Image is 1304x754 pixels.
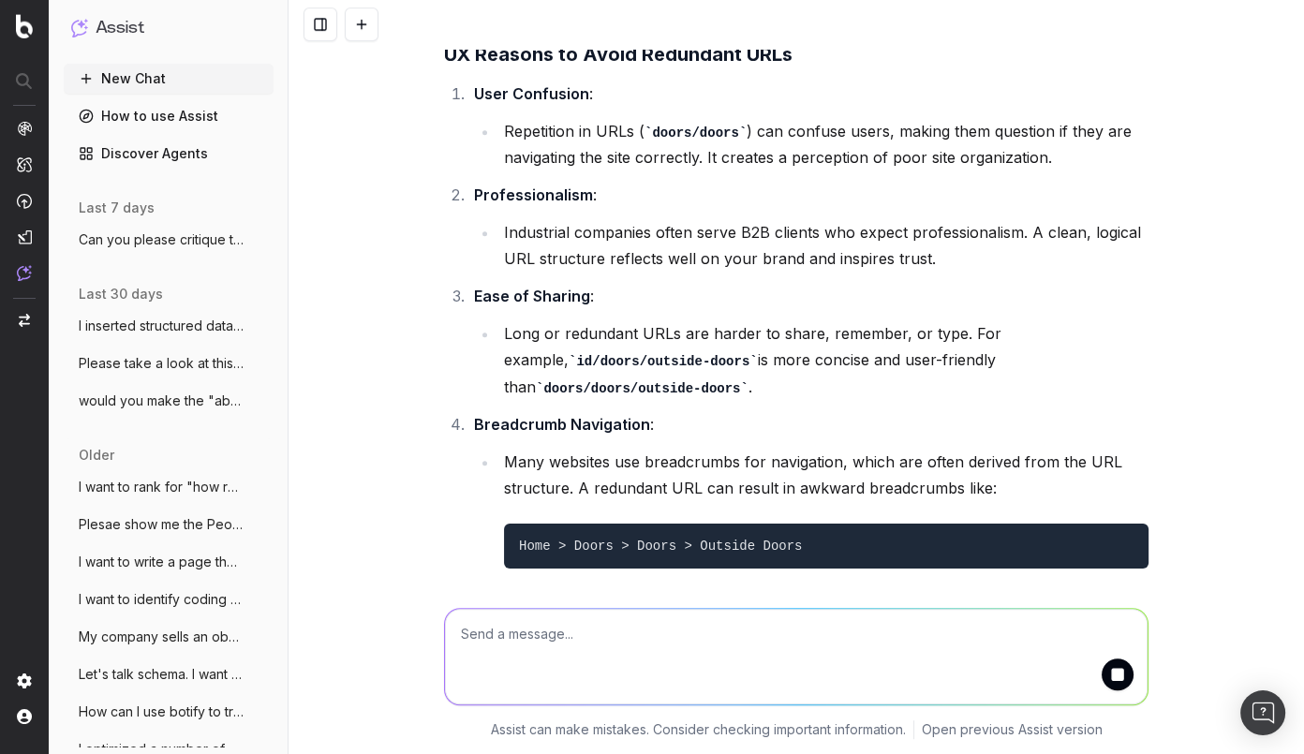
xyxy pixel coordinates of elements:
code: id/doors/outside-doors [569,354,758,369]
button: New Chat [64,64,274,94]
button: Plesae show me the People Also Asked res [64,510,274,540]
img: Botify logo [16,14,33,38]
li: : [468,411,1148,617]
li: Repetition in URLs ( ) can confuse users, making them question if they are navigating the site co... [498,118,1148,171]
span: I inserted structured data onto a web pa [79,317,244,335]
h1: Assist [96,15,144,41]
strong: User Confusion [474,84,589,103]
span: I want to write a page that's optimized [79,553,244,571]
li: Long or redundant URLs are harder to share, remember, or type. For example, is more concise and u... [498,320,1148,400]
img: My account [17,709,32,724]
img: Setting [17,673,32,688]
img: Assist [17,265,32,281]
button: Can you please critique this summary of [64,225,274,255]
a: How to use Assist [64,101,274,131]
img: Assist [71,19,88,37]
span: older [79,446,114,465]
strong: Breadcrumb Navigation [474,415,650,434]
span: Please take a look at this page. (1) can [79,354,244,373]
img: Studio [17,229,32,244]
span: Let's talk schema. I want to create sche [79,665,244,684]
code: doors/doors [645,126,747,140]
div: Open Intercom Messenger [1240,690,1285,735]
span: last 30 days [79,285,163,303]
strong: Ease of Sharing [474,287,590,305]
button: I want to write a page that's optimized [64,547,274,577]
li: : [468,182,1148,272]
button: Please take a look at this page. (1) can [64,348,274,378]
a: Open previous Assist version [922,720,1103,739]
strong: Professionalism [474,185,593,204]
span: My company sells an obstacle detection s [79,628,244,646]
button: would you make the "about" in this schem [64,386,274,416]
li: : [468,81,1148,171]
li: : [468,283,1148,400]
a: Discover Agents [64,139,274,169]
button: My company sells an obstacle detection s [64,622,274,652]
button: I want to rank for "how radar sensors wo [64,472,274,502]
li: Many websites use breadcrumbs for navigation, which are often derived from the URL structure. A r... [498,449,1148,617]
span: How can I use botify to track our placem [79,702,244,721]
button: Let's talk schema. I want to create sche [64,659,274,689]
code: doors/doors/outside-doors [536,381,748,396]
button: I want to identify coding snippets and/o [64,584,274,614]
span: I want to rank for "how radar sensors wo [79,478,244,496]
span: I want to identify coding snippets and/o [79,590,244,609]
code: Home > Doors > Doors > Outside Doors [519,539,802,554]
img: Activation [17,193,32,209]
button: Assist [71,15,266,41]
span: would you make the "about" in this schem [79,392,244,410]
li: Industrial companies often serve B2B clients who expect professionalism. A clean, logical URL str... [498,219,1148,272]
img: Intelligence [17,156,32,172]
p: Assist can make mistakes. Consider checking important information. [491,720,906,739]
img: Analytics [17,121,32,136]
strong: UX Reasons to Avoid Redundant URLs [444,43,793,66]
button: I inserted structured data onto a web pa [64,311,274,341]
span: last 7 days [79,199,155,217]
span: Plesae show me the People Also Asked res [79,515,244,534]
span: Can you please critique this summary of [79,230,244,249]
img: Switch project [19,314,30,327]
button: How can I use botify to track our placem [64,697,274,727]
